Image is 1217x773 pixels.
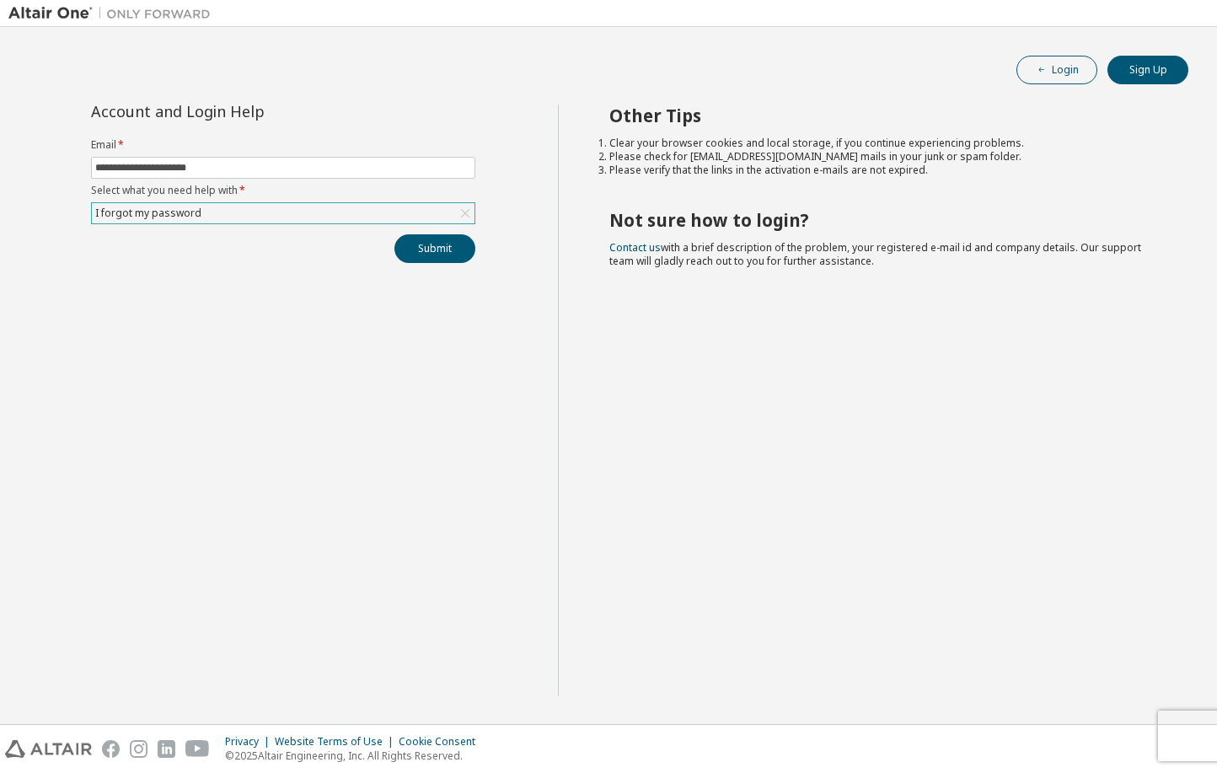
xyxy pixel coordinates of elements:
[225,735,275,749] div: Privacy
[225,749,485,763] p: © 2025 Altair Engineering, Inc. All Rights Reserved.
[609,240,1141,268] span: with a brief description of the problem, your registered e-mail id and company details. Our suppo...
[609,240,661,255] a: Contact us
[102,740,120,758] img: facebook.svg
[609,137,1159,150] li: Clear your browser cookies and local storage, if you continue experiencing problems.
[93,204,204,223] div: I forgot my password
[275,735,399,749] div: Website Terms of Use
[92,203,474,223] div: I forgot my password
[609,105,1159,126] h2: Other Tips
[394,234,475,263] button: Submit
[5,740,92,758] img: altair_logo.svg
[609,209,1159,231] h2: Not sure how to login?
[158,740,175,758] img: linkedin.svg
[185,740,210,758] img: youtube.svg
[399,735,485,749] div: Cookie Consent
[1016,56,1097,84] button: Login
[91,105,399,118] div: Account and Login Help
[609,150,1159,164] li: Please check for [EMAIL_ADDRESS][DOMAIN_NAME] mails in your junk or spam folder.
[609,164,1159,177] li: Please verify that the links in the activation e-mails are not expired.
[8,5,219,22] img: Altair One
[91,138,475,152] label: Email
[91,184,475,197] label: Select what you need help with
[1107,56,1188,84] button: Sign Up
[130,740,147,758] img: instagram.svg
